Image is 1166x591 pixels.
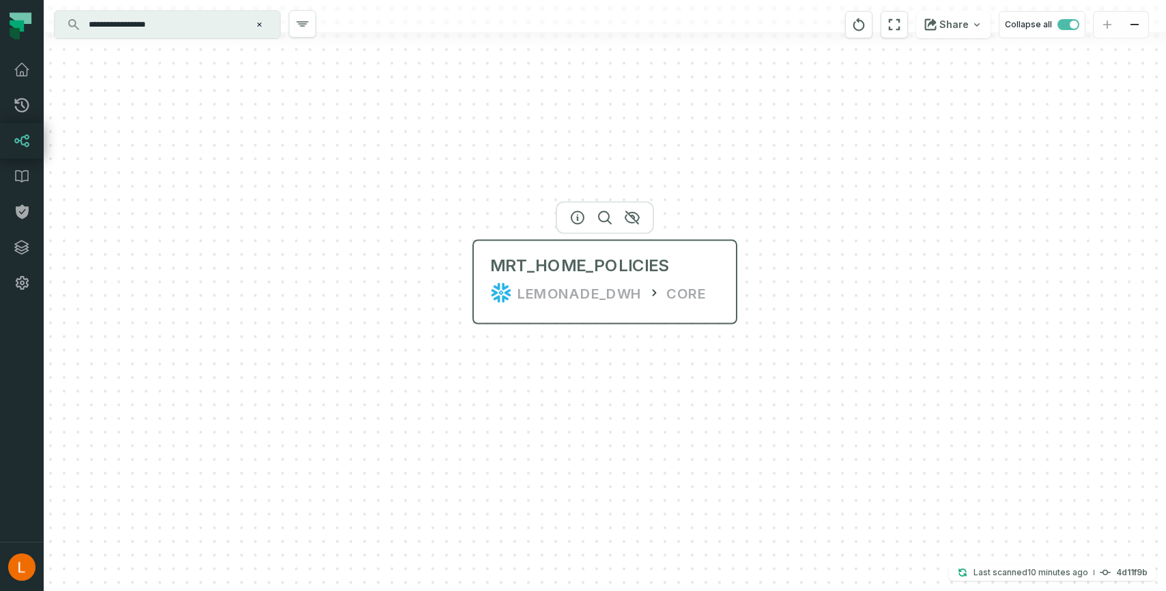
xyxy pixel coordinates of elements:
button: zoom out [1121,12,1148,38]
relative-time: Sep 9, 2025, 2:30 PM GMT+3 [1027,567,1088,577]
img: avatar of Linoy Tenenboim [8,553,35,581]
h4: 4d11f9b [1116,568,1148,577]
button: Last scanned[DATE] 2:30:28 PM4d11f9b [949,564,1156,581]
div: LEMONADE_DWH [517,282,642,304]
button: Clear search query [253,18,266,31]
div: MRT_HOME_POLICIES [490,255,669,277]
div: CORE [666,282,706,304]
button: Collapse all [999,11,1085,38]
button: Share [916,11,991,38]
p: Last scanned [973,566,1088,579]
